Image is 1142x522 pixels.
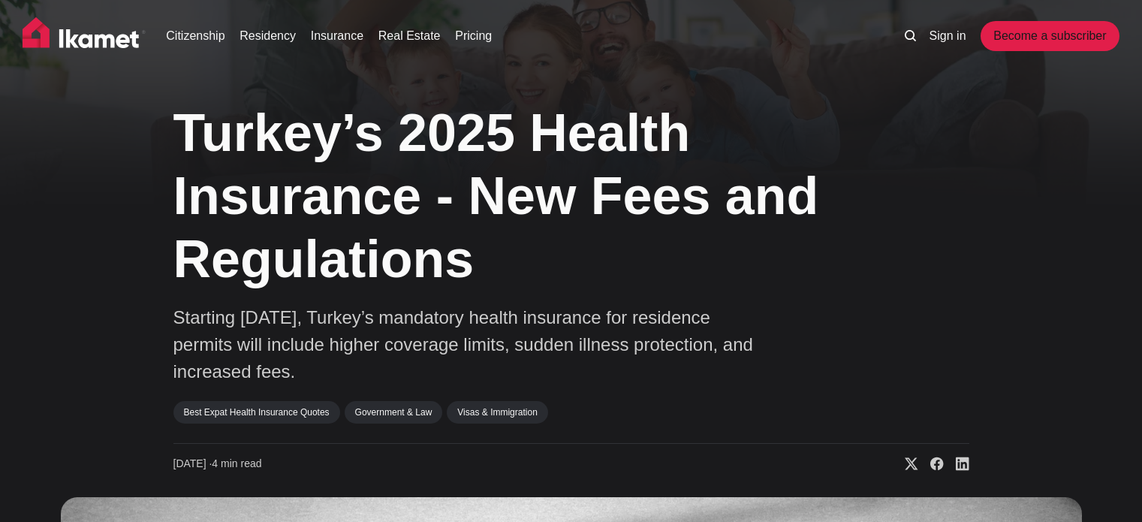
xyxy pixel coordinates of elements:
[173,457,212,469] span: [DATE] ∙
[345,401,443,424] a: Government & Law
[173,101,819,291] h1: Turkey’s 2025 Health Insurance - New Fees and Regulations
[240,27,296,45] a: Residency
[378,27,441,45] a: Real Estate
[893,457,918,472] a: Share on X
[173,401,340,424] a: Best Expat Health Insurance Quotes
[981,21,1119,51] a: Become a subscriber
[173,304,774,385] p: Starting [DATE], Turkey’s mandatory health insurance for residence permits will include higher co...
[455,27,492,45] a: Pricing
[23,17,146,55] img: Ikamet home
[311,27,363,45] a: Insurance
[944,457,969,472] a: Share on Linkedin
[166,27,224,45] a: Citizenship
[918,457,944,472] a: Share on Facebook
[930,27,966,45] a: Sign in
[447,401,547,424] a: Visas & Immigration
[173,457,262,472] time: 4 min read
